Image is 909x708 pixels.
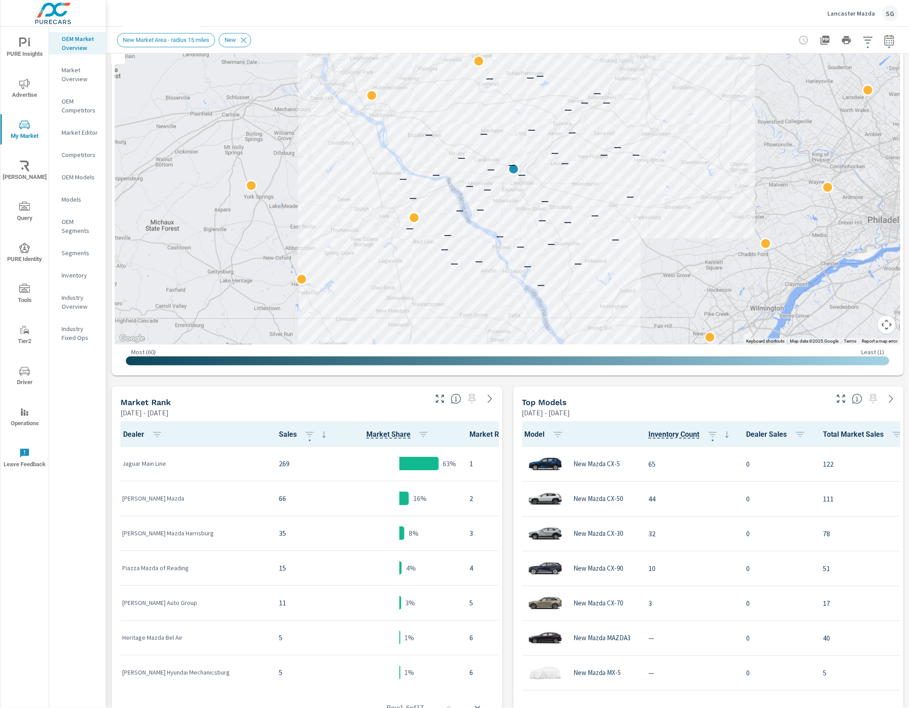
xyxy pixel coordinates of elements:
button: Keyboard shortcuts [746,338,784,344]
a: Report a map error [862,339,897,344]
p: — [406,223,413,233]
span: PURE Insights [3,37,46,59]
p: [DATE] - [DATE] [120,407,169,418]
p: 3% [406,597,415,608]
div: OEM Segments [49,215,106,237]
p: — [399,173,407,184]
p: — [450,258,458,269]
p: OEM Competitors [62,97,99,115]
p: — [536,70,544,81]
p: 0 [747,563,809,574]
span: Leave Feedback [3,448,46,470]
p: 1% [405,667,415,678]
span: PURE Identity [3,243,46,265]
p: New Mazda CX-90 [574,564,623,572]
button: "Export Report to PDF" [816,31,834,49]
span: Market Rank [469,429,533,440]
span: Map data ©2025 Google [790,339,838,344]
p: 5 [469,597,533,608]
h5: Market Rank [120,397,171,407]
p: — [614,141,622,152]
img: Google [117,333,147,344]
p: Industry Fixed Ops [62,324,99,342]
p: — [518,169,526,180]
p: Jaguar Main Line [122,459,265,468]
p: 0 [747,459,809,469]
p: Segments [62,248,99,257]
p: [PERSON_NAME] Mazda [122,494,265,503]
p: — [591,210,599,220]
p: 8% [409,528,419,538]
p: — [409,192,417,203]
button: Print Report [838,31,855,49]
span: Advertise [3,79,46,100]
button: Make Fullscreen [433,392,447,406]
p: — [444,229,451,240]
span: New Market Area - radius 15 miles [117,37,215,43]
p: 0 [747,528,809,539]
img: glamour [527,485,563,512]
p: Heritage Mazda Bel Air [122,633,265,642]
a: See more details in report [884,392,898,406]
span: Find the biggest opportunities within your model lineup nationwide. [Source: Market registration ... [852,393,863,404]
p: — [649,667,732,678]
img: glamour [527,520,563,547]
p: 0 [747,633,809,643]
div: Market Editor [49,126,106,139]
p: — [441,244,448,254]
div: OEM Models [49,170,106,184]
p: — [539,215,546,225]
p: — [537,279,544,290]
p: — [475,256,483,266]
p: — [458,152,465,163]
p: Competitors [62,150,99,159]
span: Dealer Sales / Total Market Sales. [Market = within dealer PMA (or 60 miles if no PMA is defined)... [366,429,411,440]
span: Tools [3,284,46,306]
p: 4 [469,563,533,573]
p: 3 [649,598,732,609]
p: OEM Market Overview [62,34,99,52]
p: [PERSON_NAME] Auto Group [122,598,265,607]
p: 4% [406,563,416,573]
p: New Mazda CX-50 [574,495,623,503]
p: — [649,633,732,643]
span: Driver [3,366,46,388]
p: Piazza Mazda of Reading [122,563,265,572]
h5: Top Models [522,397,567,407]
p: — [551,147,559,158]
p: — [569,127,576,137]
p: 11 [279,597,329,608]
div: Models [49,193,106,206]
a: Terms (opens in new tab) [844,339,856,344]
p: — [508,159,516,170]
p: — [487,164,494,174]
p: New Mazda CX-30 [574,530,623,538]
p: [DATE] - [DATE] [522,407,570,418]
p: 40 [823,633,906,643]
p: — [581,97,589,108]
p: — [425,129,432,140]
span: My Market [3,120,46,141]
p: New Mazda CX-70 [574,599,623,607]
img: glamour [527,625,563,651]
p: Most ( 60 ) [131,348,156,356]
span: Select a preset date range to save this widget [465,392,479,406]
p: 5 [279,667,329,678]
p: OEM Models [62,173,99,182]
div: Market Overview [49,63,106,86]
a: Open this area in Google Maps (opens a new window) [117,333,147,344]
p: 1 [469,458,533,469]
p: OEM Segments [62,217,99,235]
p: — [627,191,634,202]
img: glamour [527,555,563,582]
p: 2 [469,493,533,504]
p: 15 [279,563,329,573]
p: Market Overview [62,66,99,83]
button: Make Fullscreen [834,392,848,406]
button: Select Date Range [880,31,898,49]
p: Lancaster Mazda [827,9,875,17]
span: Operations [3,407,46,429]
div: OEM Market Overview [49,32,106,54]
div: OEM Competitors [49,95,106,117]
p: 66 [279,493,329,504]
